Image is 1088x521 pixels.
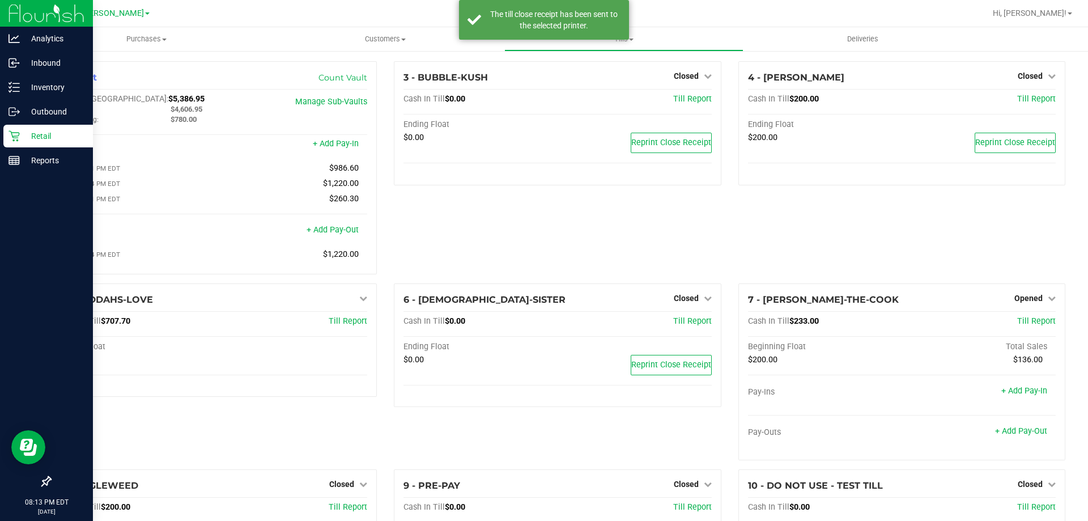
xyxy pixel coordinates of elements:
div: Beginning Float [748,342,902,352]
a: Till Report [673,316,712,326]
span: Closed [1018,480,1043,489]
div: Ending Float [59,342,214,352]
span: 5 - BUDDAHS-LOVE [59,294,153,305]
span: Till Report [673,94,712,104]
a: Till Report [1017,502,1056,512]
span: Cash In Till [403,94,445,104]
a: Manage Sub-Vaults [295,97,367,107]
button: Reprint Close Receipt [631,355,712,375]
span: $0.00 [403,133,424,142]
span: Closed [329,480,354,489]
p: Reports [20,154,88,167]
span: $0.00 [789,502,810,512]
span: $200.00 [789,94,819,104]
span: Reprint Close Receipt [631,360,711,370]
inline-svg: Analytics [8,33,20,44]
span: Opened [1014,294,1043,303]
div: Ending Float [403,342,558,352]
inline-svg: Reports [8,155,20,166]
a: + Add Pay-In [1001,386,1047,396]
span: $233.00 [789,316,819,326]
span: $707.70 [101,316,130,326]
p: Inbound [20,56,88,70]
span: Cash In Till [748,316,789,326]
span: $0.00 [403,355,424,365]
p: 08:13 PM EDT [5,497,88,507]
span: Closed [674,71,699,81]
span: Cash In Till [748,502,789,512]
span: Deliveries [832,34,894,44]
span: $200.00 [101,502,130,512]
inline-svg: Retail [8,130,20,142]
p: Retail [20,129,88,143]
div: Pay-Outs [748,427,902,438]
span: 9 - PRE-PAY [403,480,460,491]
span: Cash In Till [748,94,789,104]
p: Analytics [20,32,88,45]
p: Outbound [20,105,88,118]
span: 3 - BUBBLE-KUSH [403,72,488,83]
span: Hi, [PERSON_NAME]! [993,9,1066,18]
a: + Add Pay-Out [307,225,359,235]
a: Purchases [27,27,266,51]
button: Reprint Close Receipt [631,133,712,153]
a: + Add Pay-In [313,139,359,149]
span: Cash In Till [403,502,445,512]
a: Till Report [673,502,712,512]
span: $260.30 [329,194,359,204]
span: $200.00 [748,133,777,142]
span: 6 - [DEMOGRAPHIC_DATA]-SISTER [403,294,566,305]
span: Closed [674,294,699,303]
span: 4 - [PERSON_NAME] [748,72,844,83]
div: Pay-Ins [59,140,214,150]
button: Reprint Close Receipt [975,133,1056,153]
span: Closed [1018,71,1043,81]
span: $0.00 [445,316,465,326]
inline-svg: Outbound [8,106,20,117]
span: Reprint Close Receipt [631,138,711,147]
a: + Add Pay-Out [995,426,1047,436]
span: 10 - DO NOT USE - TEST TILL [748,480,883,491]
p: Inventory [20,81,88,94]
inline-svg: Inventory [8,82,20,93]
span: $986.60 [329,163,359,173]
span: $0.00 [445,502,465,512]
a: Deliveries [743,27,982,51]
span: $1,220.00 [323,179,359,188]
span: $5,386.95 [168,94,205,104]
iframe: Resource center [11,430,45,464]
span: $200.00 [748,355,777,365]
span: $780.00 [171,115,197,124]
a: Customers [266,27,504,51]
a: Till Report [329,502,367,512]
div: Total Sales [902,342,1056,352]
span: $0.00 [445,94,465,104]
div: Pay-Ins [748,387,902,397]
a: Till Report [329,316,367,326]
p: [DATE] [5,507,88,516]
inline-svg: Inbound [8,57,20,69]
span: 7 - [PERSON_NAME]-THE-COOK [748,294,899,305]
span: 8 - BUGLEWEED [59,480,138,491]
a: Count Vault [318,73,367,83]
span: Closed [674,480,699,489]
a: Till Report [1017,94,1056,104]
span: [PERSON_NAME] [82,9,144,18]
span: Purchases [27,34,266,44]
div: Ending Float [748,120,902,130]
span: Customers [266,34,504,44]
span: Cash In [GEOGRAPHIC_DATA]: [59,94,168,104]
span: $136.00 [1013,355,1043,365]
div: Ending Float [403,120,558,130]
div: Pay-Outs [59,226,214,236]
div: The till close receipt has been sent to the selected printer. [487,9,620,31]
span: Cash In Till [403,316,445,326]
a: Till Report [1017,316,1056,326]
